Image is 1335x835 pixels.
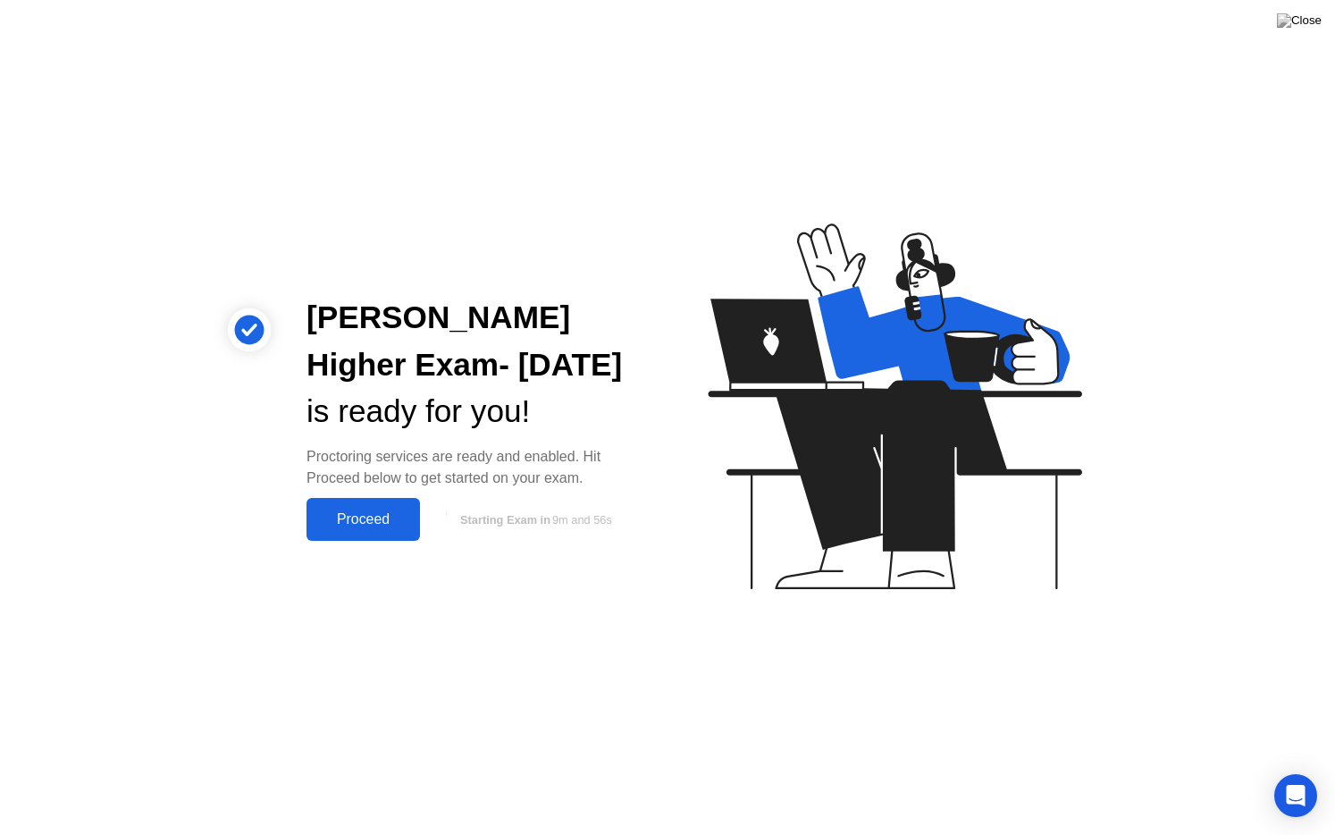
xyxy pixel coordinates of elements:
div: [PERSON_NAME] Higher Exam- [DATE] [306,294,639,389]
div: Proctoring services are ready and enabled. Hit Proceed below to get started on your exam. [306,446,639,489]
button: Starting Exam in9m and 56s [429,502,639,536]
span: 9m and 56s [552,513,612,527]
div: is ready for you! [306,388,639,435]
div: Proceed [312,511,415,527]
img: Close [1277,13,1322,28]
div: Open Intercom Messenger [1274,774,1317,817]
button: Proceed [306,498,420,541]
